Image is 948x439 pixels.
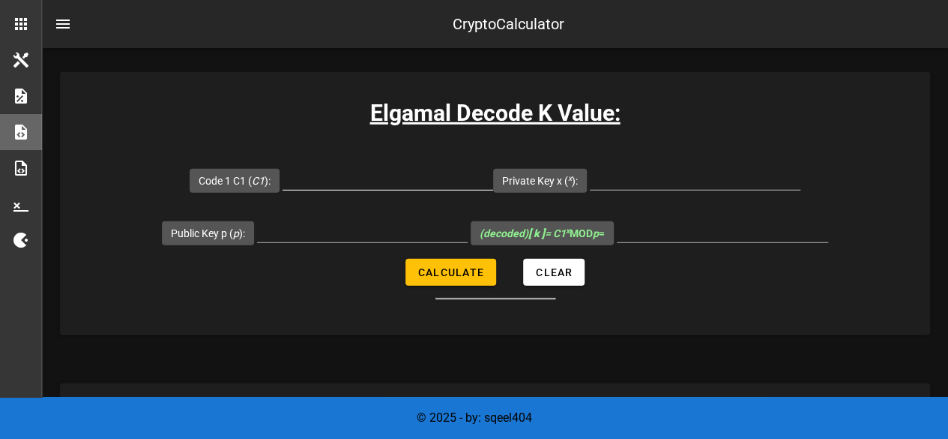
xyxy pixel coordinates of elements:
[405,259,496,286] button: Calculate
[535,266,573,278] span: Clear
[593,227,599,239] i: p
[523,259,585,286] button: Clear
[60,96,930,130] h3: Elgamal Decode K Value:
[233,227,239,239] i: p
[199,173,271,188] label: Code 1 C1 ( ):
[502,173,578,188] label: Private Key x ( ):
[417,410,532,425] span: © 2025 - by: sqeel404
[453,13,564,35] div: CryptoCalculator
[528,227,545,239] b: [ k ]
[566,226,570,236] sup: x
[568,173,572,183] sup: x
[480,227,605,239] span: MOD =
[171,226,245,241] label: Public Key p ( ):
[252,175,265,187] i: C1
[417,266,484,278] span: Calculate
[480,227,570,239] i: (decoded) = C1
[45,6,81,42] button: nav-menu-toggle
